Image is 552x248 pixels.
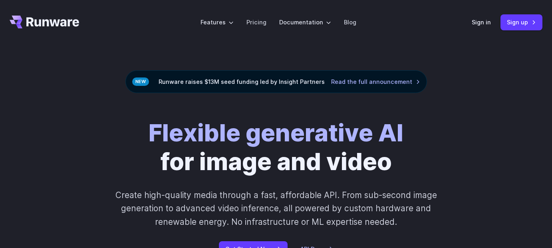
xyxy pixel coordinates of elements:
[279,18,331,27] label: Documentation
[125,70,427,93] div: Runware raises $13M seed funding led by Insight Partners
[149,119,403,176] h1: for image and video
[149,118,403,147] strong: Flexible generative AI
[105,188,447,228] p: Create high-quality media through a fast, affordable API. From sub-second image generation to adv...
[10,16,79,28] a: Go to /
[331,77,420,86] a: Read the full announcement
[500,14,542,30] a: Sign up
[246,18,266,27] a: Pricing
[472,18,491,27] a: Sign in
[344,18,356,27] a: Blog
[201,18,234,27] label: Features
